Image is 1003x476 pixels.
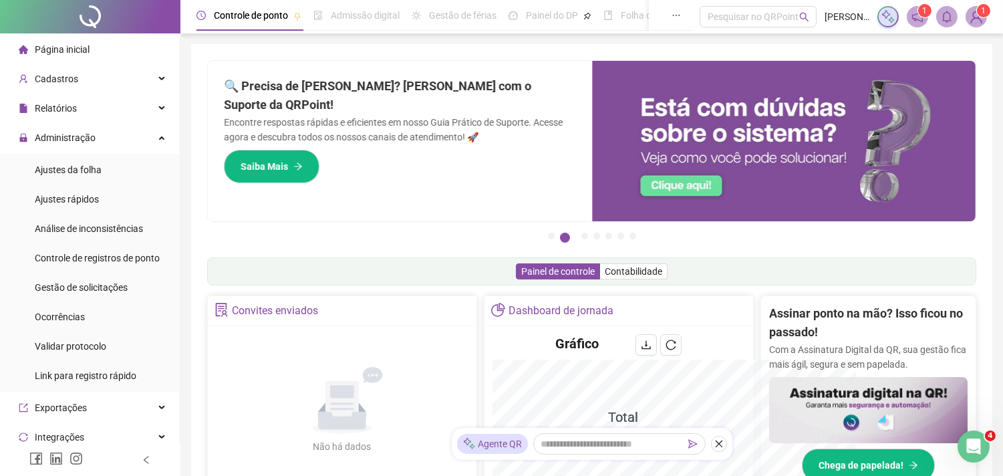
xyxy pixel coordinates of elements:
[29,452,43,465] span: facebook
[688,439,698,449] span: send
[941,11,953,23] span: bell
[35,132,96,143] span: Administração
[617,233,624,239] button: 6
[224,77,576,115] h2: 🔍 Precisa de [PERSON_NAME]? [PERSON_NAME] com o Suporte da QRPoint!
[605,266,662,277] span: Contabilidade
[19,133,28,142] span: lock
[196,11,206,20] span: clock-circle
[977,4,990,17] sup: Atualize o seu contato no menu Meus Dados
[35,312,85,322] span: Ocorrências
[629,233,636,239] button: 7
[19,45,28,54] span: home
[881,9,895,24] img: sparkle-icon.fc2bf0ac1784a2077858766a79e2daf3.svg
[918,4,932,17] sup: 1
[672,11,681,20] span: ellipsis
[35,164,102,175] span: Ajustes da folha
[232,300,318,322] div: Convites enviados
[666,340,676,350] span: reload
[35,74,78,84] span: Cadastros
[293,162,303,171] span: arrow-right
[958,431,990,463] iframe: Intercom live chat
[526,10,578,21] span: Painel do DP
[462,437,476,451] img: sparkle-icon.fc2bf0ac1784a2077858766a79e2daf3.svg
[581,233,588,239] button: 3
[19,433,28,442] span: sync
[593,233,600,239] button: 4
[592,61,976,221] img: banner%2F0cf4e1f0-cb71-40ef-aa93-44bd3d4ee559.png
[509,11,518,20] span: dashboard
[819,458,903,473] span: Chega de papelada!
[293,12,301,20] span: pushpin
[49,452,63,465] span: linkedin
[521,266,595,277] span: Painel de controle
[35,432,84,443] span: Integrações
[35,223,143,234] span: Análise de inconsistências
[769,304,968,342] h2: Assinar ponto na mão? Isso ficou no passado!
[35,253,160,263] span: Controle de registros de ponto
[641,340,652,350] span: download
[142,455,151,465] span: left
[603,11,613,20] span: book
[69,452,83,465] span: instagram
[923,6,927,15] span: 1
[412,11,421,20] span: sun
[281,439,404,454] div: Não há dados
[509,300,613,322] div: Dashboard de jornada
[548,233,555,239] button: 1
[224,150,319,183] button: Saiba Mais
[224,115,576,144] p: Encontre respostas rápidas e eficientes em nosso Guia Prático de Suporte. Acesse agora e descubra...
[35,44,90,55] span: Página inicial
[621,10,706,21] span: Folha de pagamento
[35,402,87,413] span: Exportações
[457,434,528,454] div: Agente QR
[769,377,968,443] img: banner%2F02c71560-61a6-44d4-94b9-c8ab97240462.png
[714,439,724,449] span: close
[214,10,288,21] span: Controle de ponto
[555,334,599,353] h4: Gráfico
[909,461,918,470] span: arrow-right
[35,194,99,205] span: Ajustes rápidos
[769,342,968,372] p: Com a Assinatura Digital da QR, sua gestão fica mais ágil, segura e sem papelada.
[35,103,77,114] span: Relatórios
[491,303,505,317] span: pie-chart
[35,282,128,293] span: Gestão de solicitações
[985,431,996,441] span: 4
[911,11,923,23] span: notification
[214,303,229,317] span: solution
[799,12,809,22] span: search
[583,12,591,20] span: pushpin
[331,10,400,21] span: Admissão digital
[982,6,986,15] span: 1
[241,159,288,174] span: Saiba Mais
[35,341,106,352] span: Validar protocolo
[966,7,986,27] img: 62733
[35,370,136,381] span: Link para registro rápido
[19,104,28,113] span: file
[825,9,869,24] span: [PERSON_NAME]
[429,10,496,21] span: Gestão de férias
[560,233,570,243] button: 2
[19,403,28,412] span: export
[19,74,28,84] span: user-add
[605,233,612,239] button: 5
[313,11,323,20] span: file-done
